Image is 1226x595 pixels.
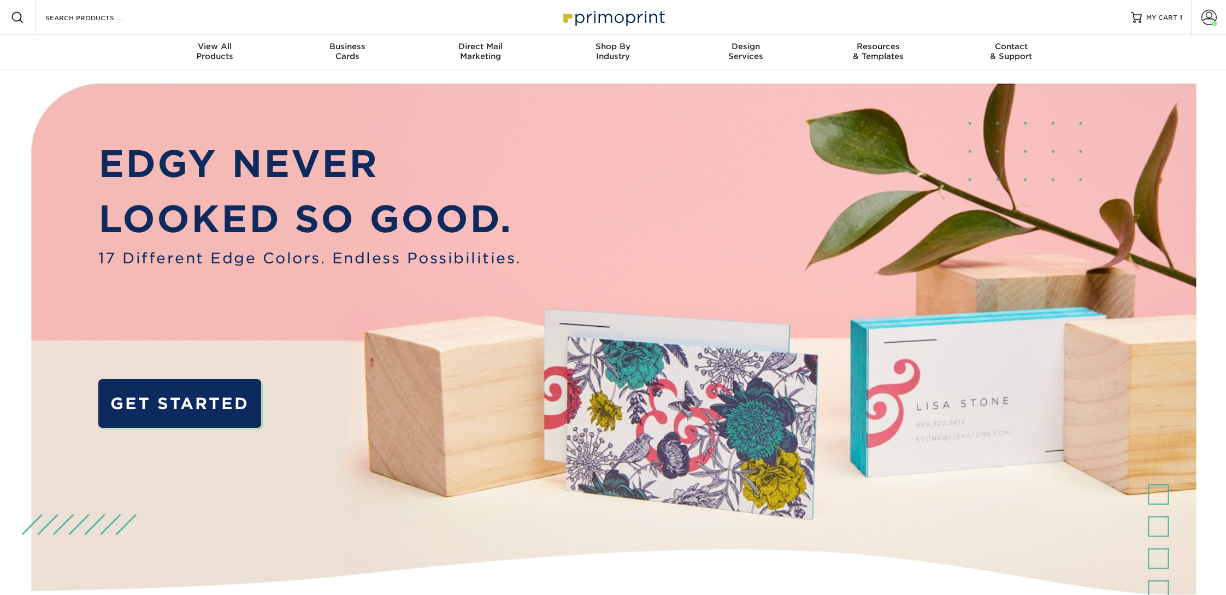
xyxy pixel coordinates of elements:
span: 1 [1180,14,1182,21]
a: Direct MailMarketing [414,35,547,70]
span: Resources [812,42,945,51]
p: LOOKED SO GOOD. [98,192,521,247]
a: Contact& Support [945,35,1077,70]
div: Services [679,42,812,61]
a: Resources& Templates [812,35,945,70]
span: Shop By [547,42,680,51]
a: GET STARTED [98,379,262,428]
div: Marketing [414,42,547,61]
input: SEARCH PRODUCTS..... [44,11,151,24]
span: 17 Different Edge Colors. Endless Possibilities. [98,247,521,269]
div: Cards [281,42,414,61]
span: Contact [945,42,1077,51]
a: View AllProducts [149,35,281,70]
span: View All [149,42,281,51]
div: Industry [547,42,680,61]
a: Shop ByIndustry [547,35,680,70]
div: & Templates [812,42,945,61]
span: Direct Mail [414,42,547,51]
p: EDGY NEVER [98,137,521,192]
div: Products [149,42,281,61]
a: BusinessCards [281,35,414,70]
img: Primoprint [558,5,668,29]
span: Design [679,42,812,51]
span: MY CART [1146,13,1177,22]
span: Business [281,42,414,51]
div: & Support [945,42,1077,61]
a: DesignServices [679,35,812,70]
